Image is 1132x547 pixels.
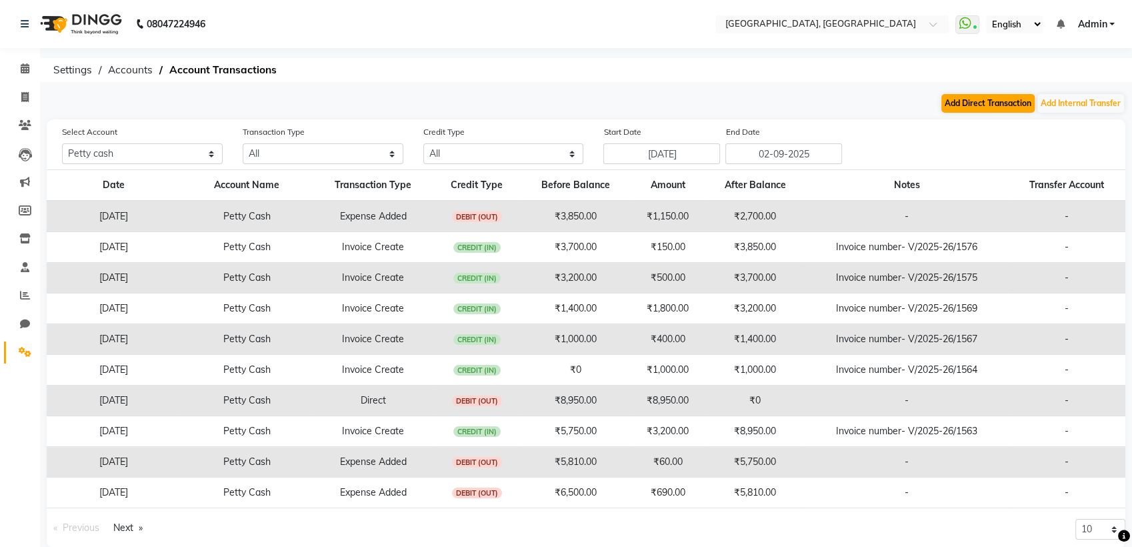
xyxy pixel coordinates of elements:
[603,126,641,138] label: Start Date
[452,211,503,222] span: DEBIT (OUT)
[107,519,149,537] a: Next
[180,170,313,201] th: Account Name
[47,58,99,82] span: Settings
[1008,324,1125,355] td: -
[47,447,180,478] td: [DATE]
[1008,232,1125,263] td: -
[313,170,433,201] th: Transaction Type
[705,263,805,294] td: ₹3,700.00
[180,263,313,294] td: Petty Cash
[630,355,705,386] td: ₹1,000.00
[805,294,1008,324] td: Invoice number- V/2025-26/1569
[1008,416,1125,447] td: -
[1008,478,1125,508] td: -
[313,232,433,263] td: Invoice Create
[805,263,1008,294] td: Invoice number- V/2025-26/1575
[1008,447,1125,478] td: -
[453,365,501,376] span: CREDIT (IN)
[521,263,630,294] td: ₹3,200.00
[805,324,1008,355] td: Invoice number- V/2025-26/1567
[47,355,180,386] td: [DATE]
[313,324,433,355] td: Invoice Create
[63,522,99,534] span: Previous
[705,416,805,447] td: ₹8,950.00
[452,488,503,498] span: DEBIT (OUT)
[47,232,180,263] td: [DATE]
[453,304,501,314] span: CREDIT (IN)
[313,386,433,416] td: Direct
[180,447,313,478] td: Petty Cash
[163,58,283,82] span: Account Transactions
[1008,294,1125,324] td: -
[47,294,180,324] td: [DATE]
[180,232,313,263] td: Petty Cash
[805,232,1008,263] td: Invoice number- V/2025-26/1576
[705,447,805,478] td: ₹5,750.00
[630,170,705,201] th: Amount
[180,201,313,232] td: Petty Cash
[452,457,503,468] span: DEBIT (OUT)
[313,447,433,478] td: Expense Added
[725,126,759,138] label: End Date
[603,143,720,164] input: Start Date
[630,263,705,294] td: ₹500.00
[630,294,705,324] td: ₹1,800.00
[1008,386,1125,416] td: -
[521,324,630,355] td: ₹1,000.00
[521,232,630,263] td: ₹3,700.00
[47,386,180,416] td: [DATE]
[630,386,705,416] td: ₹8,950.00
[47,170,180,201] th: Date
[630,201,705,232] td: ₹1,150.00
[1037,94,1124,113] button: Add Internal Transfer
[180,478,313,508] td: Petty Cash
[180,294,313,324] td: Petty Cash
[47,263,180,294] td: [DATE]
[705,324,805,355] td: ₹1,400.00
[101,58,159,82] span: Accounts
[34,5,125,43] img: logo
[47,519,576,537] nav: Pagination
[180,355,313,386] td: Petty Cash
[180,324,313,355] td: Petty Cash
[47,201,180,232] td: [DATE]
[243,126,305,138] label: Transaction Type
[521,294,630,324] td: ₹1,400.00
[1008,201,1125,232] td: -
[1077,17,1107,31] span: Admin
[433,170,521,201] th: Credit Type
[521,386,630,416] td: ₹8,950.00
[521,201,630,232] td: ₹3,850.00
[453,273,501,284] span: CREDIT (IN)
[521,478,630,508] td: ₹6,500.00
[1008,170,1125,201] th: Transfer Account
[521,355,630,386] td: ₹0
[805,416,1008,447] td: Invoice number- V/2025-26/1563
[705,478,805,508] td: ₹5,810.00
[453,242,501,253] span: CREDIT (IN)
[313,294,433,324] td: Invoice Create
[452,396,503,406] span: DEBIT (OUT)
[630,416,705,447] td: ₹3,200.00
[630,447,705,478] td: ₹60.00
[47,478,180,508] td: [DATE]
[62,126,117,138] label: Select Account
[180,416,313,447] td: Petty Cash
[1008,355,1125,386] td: -
[725,143,842,164] input: End Date
[313,201,433,232] td: Expense Added
[705,232,805,263] td: ₹3,850.00
[941,94,1035,113] button: Add Direct Transaction
[805,478,1008,508] td: -
[805,201,1008,232] td: -
[147,5,205,43] b: 08047224946
[805,386,1008,416] td: -
[313,263,433,294] td: Invoice Create
[630,478,705,508] td: ₹690.00
[47,324,180,355] td: [DATE]
[705,386,805,416] td: ₹0
[47,416,180,447] td: [DATE]
[521,416,630,447] td: ₹5,750.00
[805,355,1008,386] td: Invoice number- V/2025-26/1564
[313,355,433,386] td: Invoice Create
